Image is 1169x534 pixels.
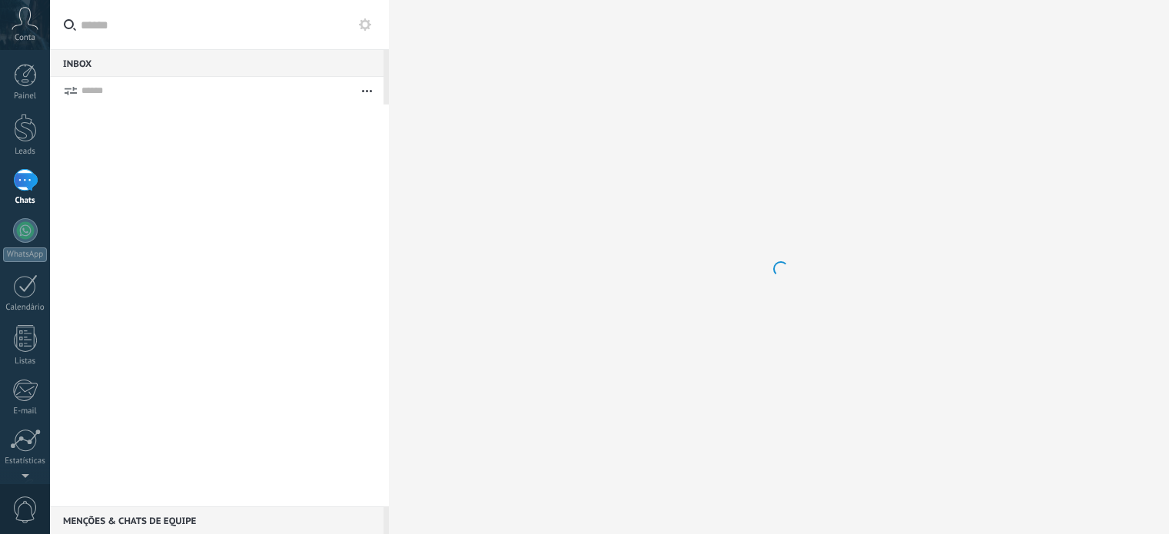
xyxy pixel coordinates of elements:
[3,357,48,367] div: Listas
[3,456,48,466] div: Estatísticas
[3,247,47,262] div: WhatsApp
[3,147,48,157] div: Leads
[15,33,35,43] span: Conta
[3,196,48,206] div: Chats
[3,91,48,101] div: Painel
[3,406,48,416] div: E-mail
[50,506,384,534] div: Menções & Chats de equipe
[350,77,384,104] button: Mais
[50,49,384,77] div: Inbox
[3,303,48,313] div: Calendário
